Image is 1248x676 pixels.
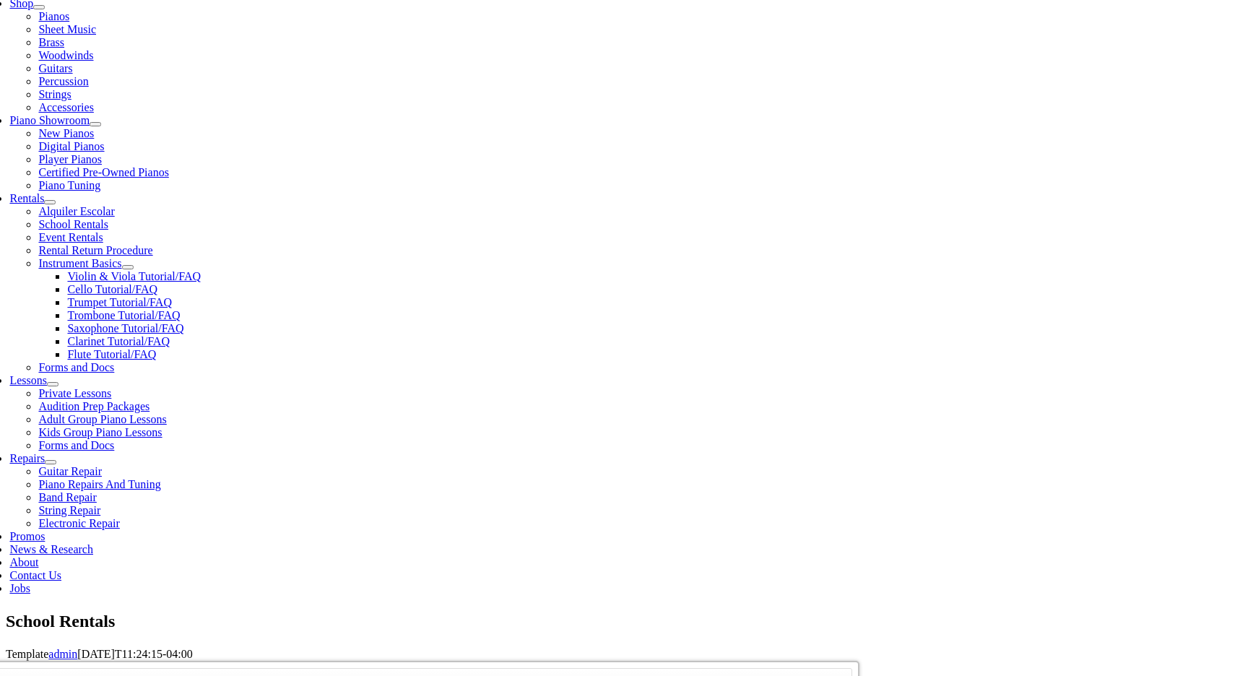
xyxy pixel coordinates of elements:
[38,166,168,178] a: Certified Pre-Owned Pianos
[38,387,111,399] a: Private Lessons
[122,265,134,269] button: Open submenu of Instrument Basics
[38,218,108,230] a: School Rentals
[9,582,30,594] a: Jobs
[9,374,47,386] a: Lessons
[38,205,114,217] a: Alquiler Escolar
[38,49,93,61] a: Woodwinds
[9,530,45,542] a: Promos
[38,36,64,48] a: Brass
[38,75,88,87] a: Percussion
[67,270,201,282] a: Violin & Viola Tutorial/FAQ
[38,127,94,139] a: New Pianos
[38,153,102,165] a: Player Pianos
[38,257,121,269] a: Instrument Basics
[38,101,93,113] a: Accessories
[45,460,56,464] button: Open submenu of Repairs
[90,122,101,126] button: Open submenu of Piano Showroom
[67,296,171,308] a: Trumpet Tutorial/FAQ
[9,556,38,568] a: About
[38,426,162,438] a: Kids Group Piano Lessons
[38,504,100,516] a: String Repair
[38,23,96,35] a: Sheet Music
[38,361,114,373] a: Forms and Docs
[38,179,100,191] a: Piano Tuning
[38,517,119,529] a: Electronic Repair
[38,465,102,477] a: Guitar Repair
[6,648,48,660] span: Template
[38,478,160,490] a: Piano Repairs And Tuning
[38,62,72,74] a: Guitars
[67,335,170,347] a: Clarinet Tutorial/FAQ
[9,569,61,581] a: Contact Us
[44,200,56,204] button: Open submenu of Rentals
[47,382,58,386] button: Open submenu of Lessons
[38,140,104,152] a: Digital Pianos
[38,10,69,22] a: Pianos
[38,244,152,256] a: Rental Return Procedure
[67,283,157,295] a: Cello Tutorial/FAQ
[9,452,45,464] a: Repairs
[38,439,114,451] a: Forms and Docs
[38,88,71,100] a: Strings
[48,648,77,660] a: admin
[9,543,93,555] a: News & Research
[77,648,192,660] span: [DATE]T11:24:15-04:00
[33,5,45,9] button: Open submenu of Shop
[67,309,180,321] a: Trombone Tutorial/FAQ
[38,231,103,243] a: Event Rentals
[9,114,90,126] a: Piano Showroom
[38,413,166,425] a: Adult Group Piano Lessons
[67,348,156,360] a: Flute Tutorial/FAQ
[67,322,183,334] a: Saxophone Tutorial/FAQ
[9,192,44,204] a: Rentals
[38,491,96,503] a: Band Repair
[38,400,149,412] a: Audition Prep Packages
